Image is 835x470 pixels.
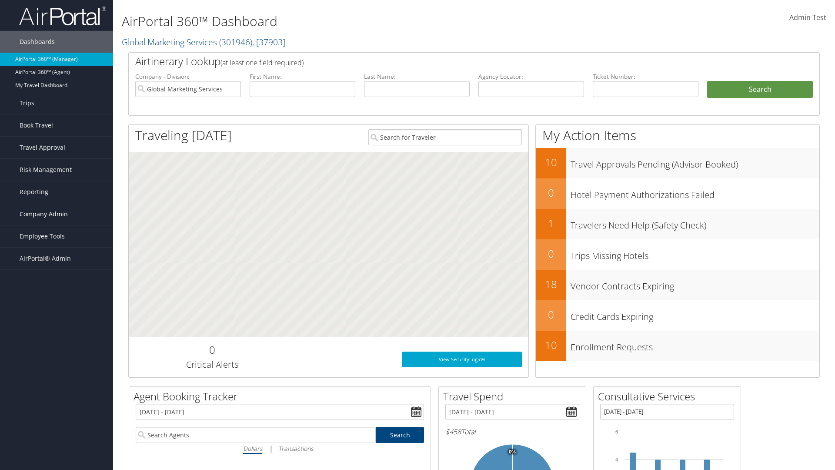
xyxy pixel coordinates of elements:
span: Employee Tools [20,225,65,247]
h3: Trips Missing Hotels [571,245,819,262]
span: Dashboards [20,31,55,53]
h2: 10 [536,338,566,352]
a: 0Credit Cards Expiring [536,300,819,331]
a: 0Hotel Payment Authorizations Failed [536,178,819,209]
h2: Airtinerary Lookup [135,54,755,69]
h1: Traveling [DATE] [135,126,232,144]
h1: My Action Items [536,126,819,144]
span: Company Admin [20,203,68,225]
span: AirPortal® Admin [20,248,71,269]
h2: Agent Booking Tracker [134,389,431,404]
span: Trips [20,92,34,114]
a: 18Vendor Contracts Expiring [536,270,819,300]
img: airportal-logo.png [19,6,106,26]
h3: Hotel Payment Authorizations Failed [571,185,819,201]
a: Global Marketing Services [122,36,285,48]
a: 10Enrollment Requests [536,331,819,361]
tspan: 4 [615,457,618,462]
h2: 18 [536,277,566,292]
h2: 10 [536,155,566,170]
span: Book Travel [20,114,53,136]
span: Risk Management [20,159,72,181]
span: ( 301946 ) [219,36,252,48]
label: Ticket Number: [593,72,698,81]
span: Travel Approval [20,137,65,158]
div: | [136,443,424,454]
h2: 0 [536,307,566,322]
h3: Enrollment Requests [571,337,819,353]
tspan: 6 [615,429,618,434]
a: 1Travelers Need Help (Safety Check) [536,209,819,239]
span: Admin Test [789,13,826,22]
h3: Travel Approvals Pending (Advisor Booked) [571,154,819,171]
a: 10Travel Approvals Pending (Advisor Booked) [536,148,819,178]
label: Last Name: [364,72,470,81]
h3: Vendor Contracts Expiring [571,276,819,292]
h2: 1 [536,216,566,231]
span: $458 [445,427,461,436]
span: Reporting [20,181,48,203]
a: 0Trips Missing Hotels [536,239,819,270]
input: Search for Traveler [368,129,522,145]
label: Agency Locator: [478,72,584,81]
h6: Total [445,427,579,436]
h1: AirPortal 360™ Dashboard [122,12,591,30]
button: Search [707,81,813,98]
h3: Critical Alerts [135,359,289,371]
span: , [ 37903 ] [252,36,285,48]
h2: 0 [536,246,566,261]
i: Dollars [243,444,262,453]
a: View SecurityLogic® [402,352,522,367]
h3: Credit Cards Expiring [571,306,819,323]
h3: Travelers Need Help (Safety Check) [571,215,819,232]
h2: 0 [135,342,289,357]
h2: 0 [536,185,566,200]
label: First Name: [250,72,355,81]
span: (at least one field required) [220,58,304,67]
tspan: 0% [509,450,516,455]
input: Search Agents [136,427,376,443]
a: Admin Test [789,4,826,31]
h2: Travel Spend [443,389,586,404]
label: Company - Division: [135,72,241,81]
h2: Consultative Services [598,389,741,404]
i: Transactions [278,444,313,453]
a: Search [376,427,424,443]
